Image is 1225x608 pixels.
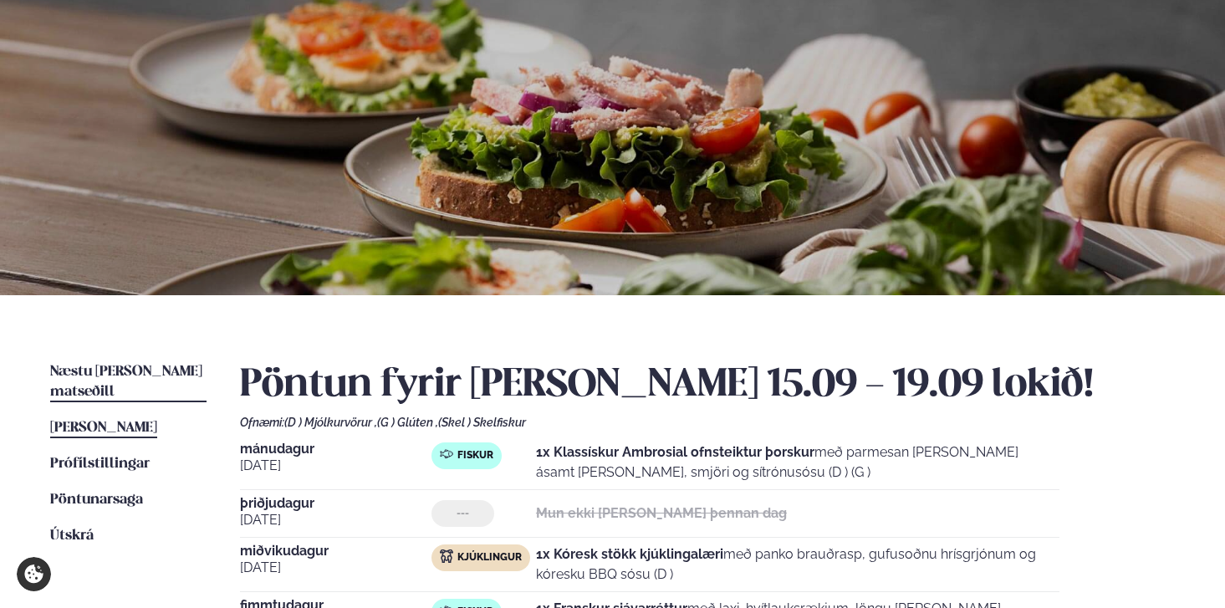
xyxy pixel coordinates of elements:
[536,505,787,521] strong: Mun ekki [PERSON_NAME] þennan dag
[240,362,1175,409] h2: Pöntun fyrir [PERSON_NAME] 15.09 - 19.09 lokið!
[240,510,431,530] span: [DATE]
[50,421,157,435] span: [PERSON_NAME]
[50,454,150,474] a: Prófílstillingar
[284,416,377,429] span: (D ) Mjólkurvörur ,
[536,442,1059,483] p: með parmesan [PERSON_NAME] ásamt [PERSON_NAME], smjöri og sítrónusósu (D ) (G )
[50,418,157,438] a: [PERSON_NAME]
[50,529,94,543] span: Útskrá
[536,544,1059,585] p: með panko brauðrasp, gufusoðnu hrísgrjónum og kóresku BBQ sósu (D )
[440,447,453,461] img: fish.svg
[50,526,94,546] a: Útskrá
[50,493,143,507] span: Pöntunarsaga
[240,497,431,510] span: þriðjudagur
[457,551,522,565] span: Kjúklingur
[240,416,1175,429] div: Ofnæmi:
[440,549,453,563] img: chicken.svg
[240,544,431,558] span: miðvikudagur
[536,444,814,460] strong: 1x Klassískur Ambrosial ofnsteiktur þorskur
[457,449,493,462] span: Fiskur
[438,416,526,429] span: (Skel ) Skelfiskur
[50,365,202,399] span: Næstu [PERSON_NAME] matseðill
[50,490,143,510] a: Pöntunarsaga
[50,362,207,402] a: Næstu [PERSON_NAME] matseðill
[240,456,431,476] span: [DATE]
[240,558,431,578] span: [DATE]
[17,557,51,591] a: Cookie settings
[240,442,431,456] span: mánudagur
[377,416,438,429] span: (G ) Glúten ,
[50,457,150,471] span: Prófílstillingar
[536,546,723,562] strong: 1x Kóresk stökk kjúklingalæri
[457,507,469,520] span: ---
